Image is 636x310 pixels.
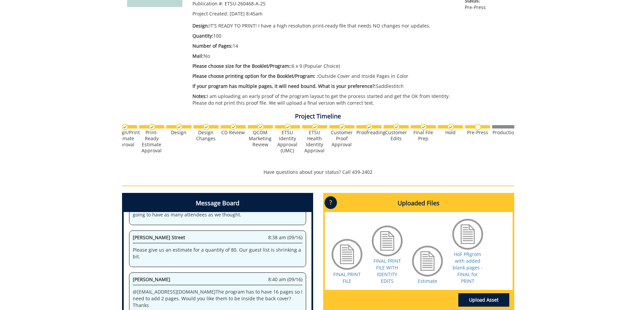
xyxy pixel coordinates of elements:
span: Number of Pages: [192,43,233,49]
img: checkmark [149,124,155,130]
div: Proofreading [356,130,382,136]
div: Design Changes [193,130,219,142]
p: 6 x 9 (Popular Choice) [192,63,455,69]
span: If your program has multiple pages, it will need bound. What is your preference?: [192,83,376,89]
img: checkmark [203,124,210,130]
img: checkmark [312,124,318,130]
p: @ [EMAIL_ADDRESS][DOMAIN_NAME] The program has to have 16 pages so I need to add 2 pages. Would y... [133,289,302,309]
div: Customer Edits [384,130,409,142]
div: QCOM Marketing Review [248,130,273,148]
p: I am uploading an early proof of the program layout to get the process started and get the OK fro... [192,93,455,106]
div: Final File Prep [411,130,436,142]
p: Have questions about your status? Call 439-2402 [122,169,514,175]
span: [DATE] 8:45am [230,10,263,17]
div: Hold [438,130,463,136]
div: CD Review [221,130,246,136]
img: no [475,124,481,130]
div: ETSU Identity Approval (UMC) [275,130,300,154]
span: Please choose size for the Booklet/Program:: [192,63,292,69]
p: Please give us an estimate for a quantity of 80. Our guest list is shrinking a bit. [133,247,302,260]
p: Outside Cover and Inside Pages in Color [192,73,455,80]
img: checkmark [420,124,427,130]
p: ? [325,196,337,209]
img: checkmark [176,124,182,130]
img: checkmark [122,124,128,130]
h4: Message Board [124,195,311,212]
span: Project Created: [192,10,228,17]
span: [PERSON_NAME] Street [133,234,185,241]
a: Upload Asset [458,293,509,307]
a: Estimate [418,278,437,284]
div: Production [492,130,517,136]
span: [PERSON_NAME] [133,276,170,282]
div: Pre-Press [465,130,490,136]
div: Customer Proof Approval [329,130,354,148]
p: Saddlestitch [192,83,455,90]
h4: Project Timeline [122,113,514,120]
div: Print-Ready Estimate Approval [139,130,164,154]
img: checkmark [448,124,454,130]
p: IT'S READY TO PRINT! I have a high resolution print-ready file that needs NO changes nor updates. [192,22,455,29]
span: ETSU-260468-A-25 [225,0,266,7]
span: 8:40 am (09/16) [268,276,302,283]
div: ETSU Health Identity Approval [302,130,327,154]
img: checkmark [230,124,237,130]
span: Quantity: [192,33,213,39]
span: Publication #: [192,0,223,7]
p: 14 [192,43,455,49]
span: Please choose printing option for the Booklet/Program: : [192,73,318,79]
img: checkmark [339,124,345,130]
img: checkmark [393,124,400,130]
span: Design: [192,22,209,29]
img: checkmark [366,124,372,130]
div: Design/Print Estimate Approval [112,130,137,148]
img: checkmark [285,124,291,130]
span: 8:38 am (09/16) [268,234,302,241]
div: Design [166,130,191,136]
img: checkmark [257,124,264,130]
span: Mail: [192,53,204,59]
h4: Uploaded Files [325,195,513,212]
p: No [192,53,455,59]
a: HoF PRgrom with added blank pages - FINAL for PRINT [453,251,483,284]
a: FINAL PRINT FILE WITH IDENTITY EDITS [373,258,401,284]
a: FINAL PRINT FILE [333,271,361,284]
span: Notes: [192,93,207,99]
p: 100 [192,33,455,39]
